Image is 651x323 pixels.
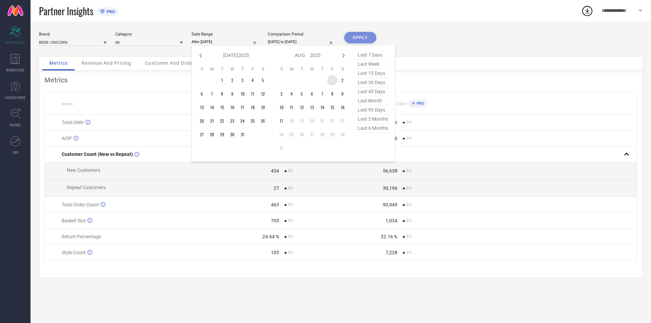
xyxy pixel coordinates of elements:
div: Previous month [197,52,205,60]
span: last 3 months [356,115,390,124]
span: Total Order Count [62,202,99,207]
td: Mon Aug 04 2025 [287,89,297,99]
td: Mon Aug 18 2025 [287,116,297,126]
th: Sunday [197,66,207,72]
span: Repeat Customers [67,185,106,190]
span: Revenue And Pricing [82,60,131,66]
div: 105 [271,250,279,255]
span: last 45 days [356,87,390,96]
span: last week [356,60,390,69]
td: Mon Jul 21 2025 [207,116,217,126]
th: Monday [207,66,217,72]
span: 0% [288,218,293,223]
td: Fri Aug 01 2025 [327,75,337,85]
span: last 15 days [356,69,390,78]
td: Wed Jul 02 2025 [227,75,237,85]
span: Style Count [62,250,86,255]
div: Metrics [44,76,637,84]
td: Fri Aug 22 2025 [327,116,337,126]
td: Wed Aug 20 2025 [307,116,317,126]
td: Sun Jul 20 2025 [197,116,207,126]
div: 24.64 % [262,234,279,239]
input: Select comparison period [268,38,336,45]
td: Thu Jul 24 2025 [237,116,248,126]
td: Thu Jul 03 2025 [237,75,248,85]
td: Sat Jul 12 2025 [258,89,268,99]
span: 0% [406,218,412,223]
th: Monday [287,66,297,72]
td: Sun Aug 31 2025 [276,143,287,153]
div: 32.16 % [381,234,397,239]
span: Metrics [49,60,68,66]
div: 56,638 [383,168,397,174]
td: Thu Aug 07 2025 [317,89,327,99]
span: Customer And Orders [145,60,197,66]
td: Thu Jul 31 2025 [237,129,248,140]
span: AISP [62,136,72,141]
span: 0% [406,136,412,141]
span: 0% [288,250,293,255]
span: 0% [406,234,412,239]
td: Mon Aug 11 2025 [287,102,297,113]
td: Fri Aug 29 2025 [327,129,337,140]
span: Basket Size [62,218,86,223]
td: Tue Aug 12 2025 [297,102,307,113]
td: Thu Jul 10 2025 [237,89,248,99]
td: Sat Aug 16 2025 [337,102,348,113]
td: Wed Jul 23 2025 [227,116,237,126]
th: Friday [248,66,258,72]
td: Tue Jul 08 2025 [217,89,227,99]
span: Partner Insights [39,4,93,18]
td: Tue Jul 22 2025 [217,116,227,126]
td: Mon Jul 07 2025 [207,89,217,99]
span: 0% [288,168,293,173]
span: 0% [288,186,293,190]
td: Fri Jul 25 2025 [248,116,258,126]
td: Fri Aug 15 2025 [327,102,337,113]
span: 0% [406,250,412,255]
td: Sun Aug 10 2025 [276,102,287,113]
span: 0% [288,234,293,239]
td: Thu Aug 14 2025 [317,102,327,113]
th: Thursday [237,66,248,72]
th: Friday [327,66,337,72]
div: 434 [271,168,279,174]
td: Mon Aug 25 2025 [287,129,297,140]
div: Brand [39,32,107,37]
th: Thursday [317,66,327,72]
td: Tue Aug 05 2025 [297,89,307,99]
td: Sun Jul 06 2025 [197,89,207,99]
td: Sun Jul 13 2025 [197,102,207,113]
td: Tue Aug 26 2025 [297,129,307,140]
span: WORKSPACE [6,67,25,73]
span: New Customers [67,167,100,173]
div: 90,949 [383,202,397,207]
td: Sat Aug 23 2025 [337,116,348,126]
td: Thu Aug 21 2025 [317,116,327,126]
input: Select date range [192,38,259,45]
td: Mon Jul 14 2025 [207,102,217,113]
td: Sat Aug 09 2025 [337,89,348,99]
span: last 90 days [356,105,390,115]
td: Sun Jul 27 2025 [197,129,207,140]
div: Comparison Period [268,32,336,37]
span: Customer Count (New vs Repeat) [62,152,133,157]
td: Wed Aug 06 2025 [307,89,317,99]
div: Open download list [581,5,593,17]
td: Mon Jul 28 2025 [207,129,217,140]
span: last 7 days [356,51,390,60]
span: PRO [105,9,115,14]
div: Category [115,32,183,37]
th: Tuesday [297,66,307,72]
td: Sat Aug 30 2025 [337,129,348,140]
span: SUGGESTIONS [5,95,26,100]
span: SCORECARDS [5,40,25,45]
th: Wednesday [227,66,237,72]
th: Wednesday [307,66,317,72]
td: Sun Aug 24 2025 [276,129,287,140]
span: last 30 days [356,78,390,87]
td: Tue Jul 01 2025 [217,75,227,85]
div: Next month [339,52,348,60]
span: last 6 months [356,124,390,133]
td: Fri Aug 08 2025 [327,89,337,99]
